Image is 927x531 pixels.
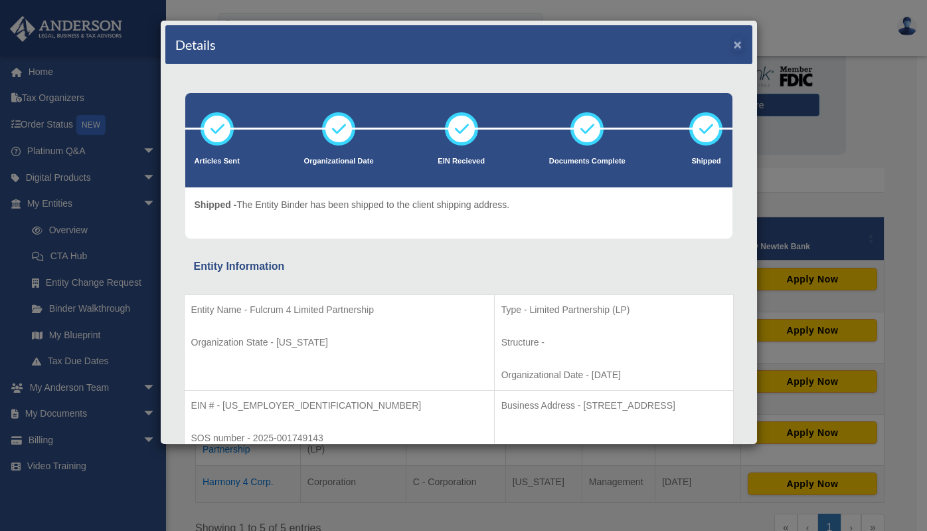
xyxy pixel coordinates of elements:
[191,430,487,447] p: SOS number - 2025-001749143
[195,155,240,168] p: Articles Sent
[191,397,487,414] p: EIN # - [US_EMPLOYER_IDENTIFICATION_NUMBER]
[501,397,726,414] p: Business Address - [STREET_ADDRESS]
[304,155,374,168] p: Organizational Date
[194,257,724,276] div: Entity Information
[191,302,487,318] p: Entity Name - Fulcrum 4 Limited Partnership
[175,35,216,54] h4: Details
[191,334,487,351] p: Organization State - [US_STATE]
[689,155,722,168] p: Shipped
[549,155,626,168] p: Documents Complete
[195,199,237,210] span: Shipped -
[501,302,726,318] p: Type - Limited Partnership (LP)
[501,334,726,351] p: Structure -
[195,197,510,213] p: The Entity Binder has been shipped to the client shipping address.
[501,367,726,383] p: Organizational Date - [DATE]
[438,155,485,168] p: EIN Recieved
[734,37,742,51] button: ×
